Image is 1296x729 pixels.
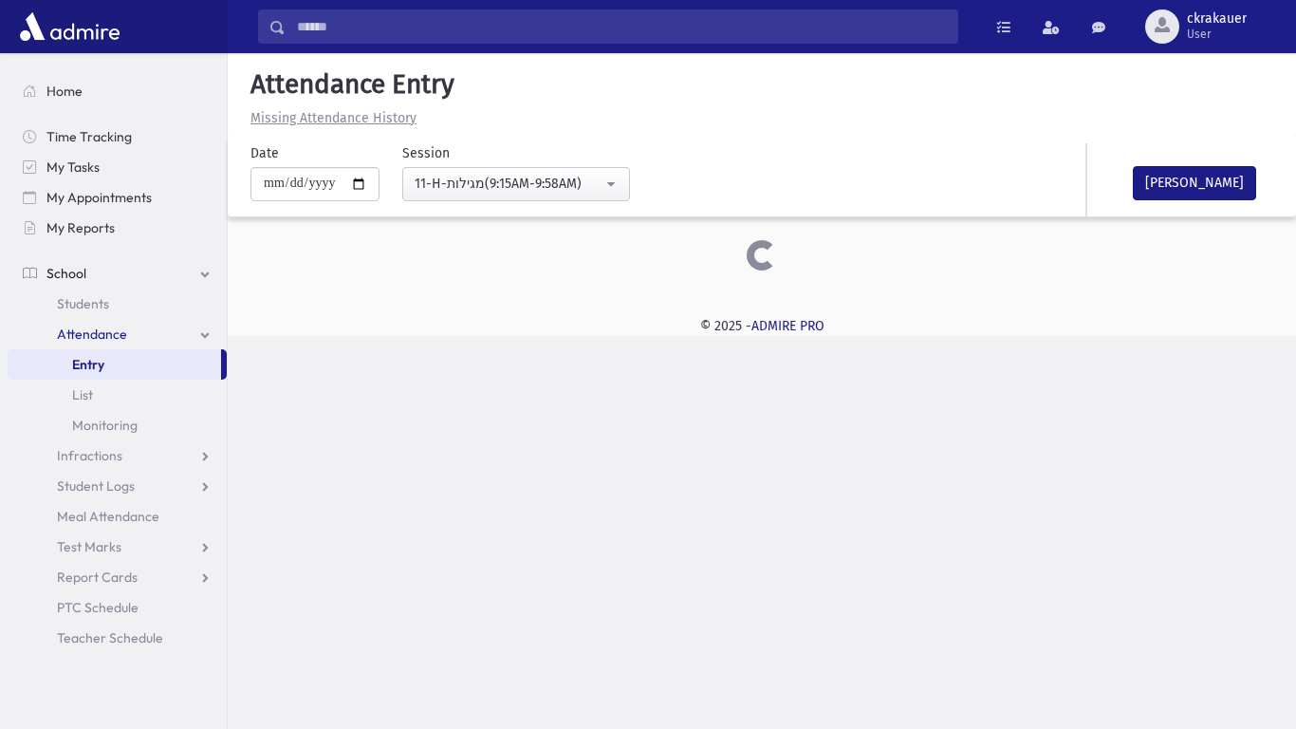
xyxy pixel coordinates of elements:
input: Search [286,9,957,44]
img: AdmirePro [15,8,124,46]
span: Students [57,295,109,312]
span: My Tasks [46,159,100,176]
a: PTC Schedule [8,592,227,623]
span: Meal Attendance [57,508,159,525]
span: User [1187,27,1247,42]
a: Student Logs [8,471,227,501]
span: Entry [72,356,104,373]
label: Date [250,143,279,163]
label: Session [402,143,450,163]
a: School [8,258,227,289]
span: School [46,265,86,282]
div: 11-H-מגילות(9:15AM-9:58AM) [415,174,602,194]
a: Time Tracking [8,121,227,152]
button: 11-H-מגילות(9:15AM-9:58AM) [402,167,630,201]
span: My Appointments [46,189,152,206]
a: Home [8,76,227,106]
span: Infractions [57,447,122,464]
a: Infractions [8,440,227,471]
a: Test Marks [8,532,227,562]
a: Students [8,289,227,319]
a: ADMIRE PRO [751,318,824,334]
a: Missing Attendance History [243,110,417,126]
span: List [72,386,93,403]
a: My Tasks [8,152,227,182]
span: Teacher Schedule [57,629,163,646]
span: Student Logs [57,477,135,495]
a: Entry [8,349,221,380]
a: My Reports [8,213,227,243]
span: Time Tracking [46,128,132,145]
span: Report Cards [57,569,138,586]
a: Attendance [8,319,227,349]
a: My Appointments [8,182,227,213]
h5: Attendance Entry [243,68,1281,101]
span: Attendance [57,326,127,343]
a: Teacher Schedule [8,623,227,653]
a: Monitoring [8,410,227,440]
span: Monitoring [72,417,138,434]
span: ckrakauer [1187,11,1247,27]
div: © 2025 - [258,316,1266,336]
span: My Reports [46,219,115,236]
u: Missing Attendance History [250,110,417,126]
a: Report Cards [8,562,227,592]
button: [PERSON_NAME] [1133,166,1256,200]
span: PTC Schedule [57,599,139,616]
a: List [8,380,227,410]
span: Test Marks [57,538,121,555]
span: Home [46,83,83,100]
a: Meal Attendance [8,501,227,532]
